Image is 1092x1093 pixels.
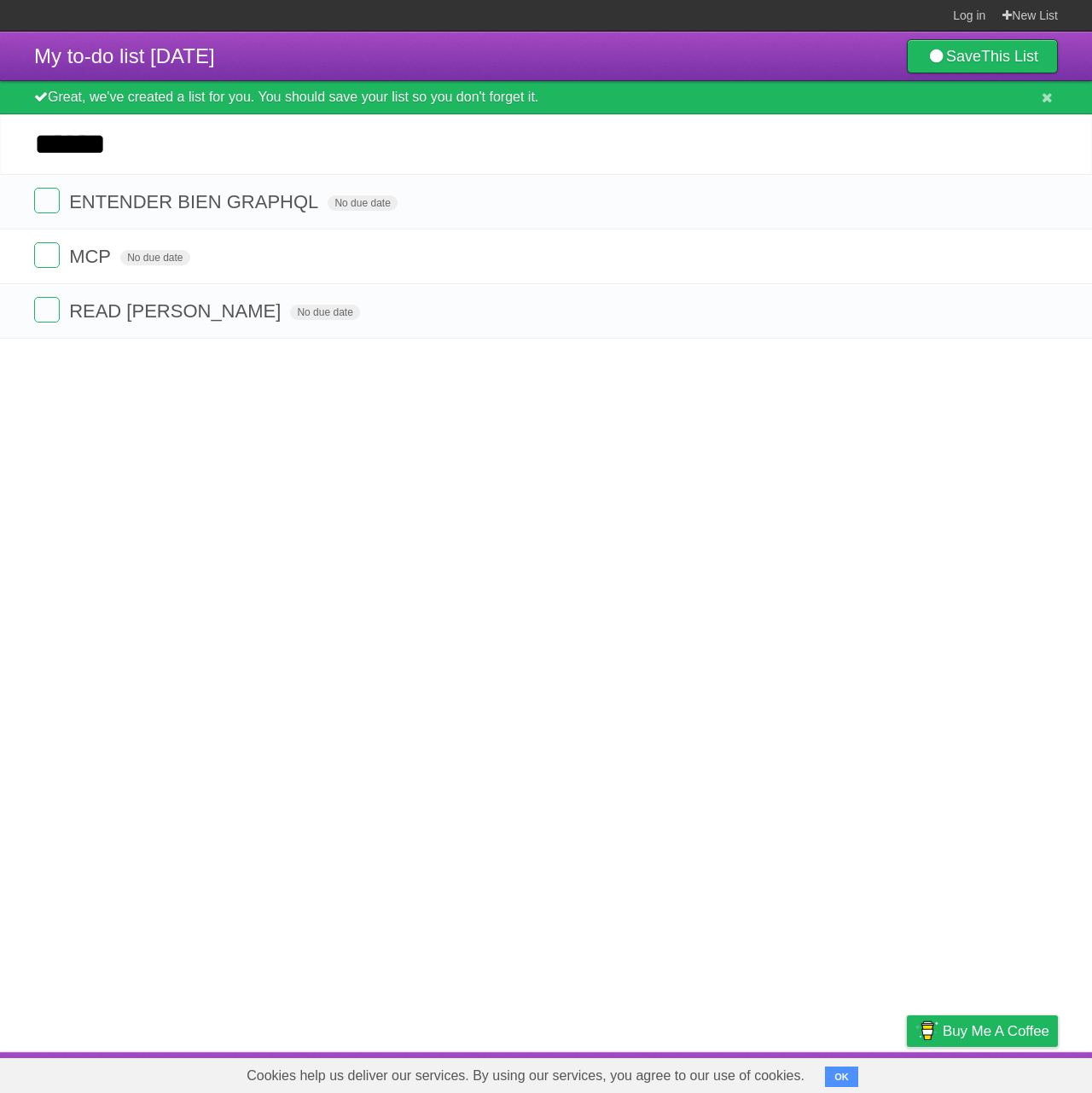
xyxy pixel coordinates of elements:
[885,1056,929,1089] a: Privacy
[981,48,1038,65] b: This List
[69,246,115,267] span: MCP
[69,191,322,212] span: ENTENDER BIEN GRAPHQL
[34,188,60,213] label: Done
[943,1016,1049,1046] span: Buy me a coffee
[950,1056,1058,1089] a: Suggest a feature
[34,297,60,323] label: Done
[680,1056,716,1089] a: About
[907,1015,1058,1047] a: Buy me a coffee
[229,1059,822,1093] span: Cookies help us deliver our services. By using our services, you agree to our use of cookies.
[328,195,397,211] span: No due date
[120,250,189,265] span: No due date
[34,44,215,67] span: My to-do list [DATE]
[34,242,60,268] label: Done
[907,39,1058,73] a: SaveThis List
[825,1067,858,1087] button: OK
[736,1056,805,1089] a: Developers
[290,305,359,320] span: No due date
[69,300,285,322] span: READ [PERSON_NAME]
[915,1016,938,1045] img: Buy me a coffee
[827,1056,864,1089] a: Terms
